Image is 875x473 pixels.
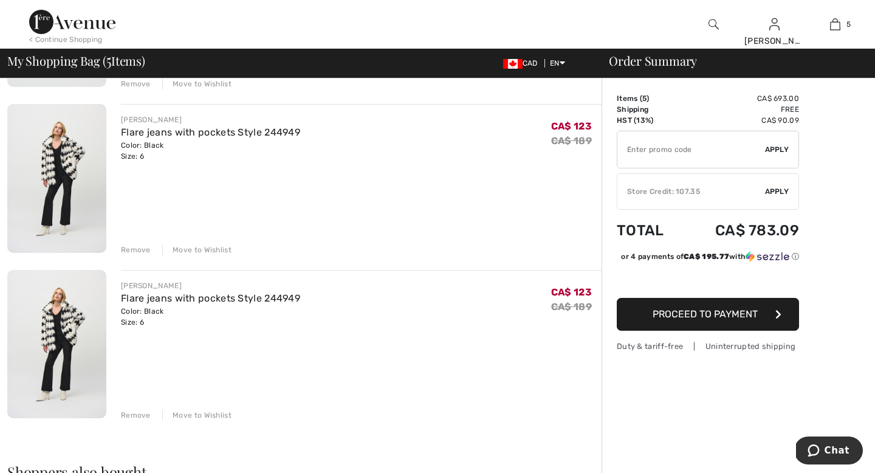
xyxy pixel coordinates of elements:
[617,115,682,126] td: HST (13%)
[682,115,799,126] td: CA$ 90.09
[653,308,758,320] span: Proceed to Payment
[551,286,592,298] span: CA$ 123
[550,59,565,67] span: EN
[121,114,300,125] div: [PERSON_NAME]
[7,55,145,67] span: My Shopping Bag ( Items)
[682,104,799,115] td: Free
[29,34,103,45] div: < Continue Shopping
[503,59,523,69] img: Canadian Dollar
[682,93,799,104] td: CA$ 693.00
[617,298,799,331] button: Proceed to Payment
[617,131,765,168] input: Promo code
[746,251,789,262] img: Sezzle
[617,210,682,251] td: Total
[769,18,780,30] a: Sign In
[121,140,300,162] div: Color: Black Size: 6
[551,301,592,312] s: CA$ 189
[121,126,300,138] a: Flare jeans with pockets Style 244949
[121,280,300,291] div: [PERSON_NAME]
[503,59,543,67] span: CAD
[551,120,592,132] span: CA$ 123
[682,210,799,251] td: CA$ 783.09
[796,437,863,467] iframe: Opens a widget where you can chat to one of our agents
[29,10,115,34] img: 1ère Avenue
[162,78,232,89] div: Move to Wishlist
[121,292,300,304] a: Flare jeans with pockets Style 244949
[765,186,789,197] span: Apply
[744,35,804,47] div: [PERSON_NAME]
[765,144,789,155] span: Apply
[121,410,151,421] div: Remove
[617,266,799,294] iframe: PayPal-paypal
[684,252,729,261] span: CA$ 195.77
[709,17,719,32] img: search the website
[617,104,682,115] td: Shipping
[830,17,840,32] img: My Bag
[121,306,300,328] div: Color: Black Size: 6
[769,17,780,32] img: My Info
[805,17,865,32] a: 5
[121,244,151,255] div: Remove
[621,251,799,262] div: or 4 payments of with
[121,78,151,89] div: Remove
[617,186,765,197] div: Store Credit: 107.35
[7,270,106,418] img: Flare jeans with pockets Style 244949
[7,104,106,252] img: Flare jeans with pockets Style 244949
[162,244,232,255] div: Move to Wishlist
[617,340,799,352] div: Duty & tariff-free | Uninterrupted shipping
[162,410,232,421] div: Move to Wishlist
[642,94,647,103] span: 5
[106,52,111,67] span: 5
[846,19,851,30] span: 5
[551,135,592,147] s: CA$ 189
[594,55,868,67] div: Order Summary
[617,251,799,266] div: or 4 payments ofCA$ 195.77withSezzle Click to learn more about Sezzle
[617,93,682,104] td: Items ( )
